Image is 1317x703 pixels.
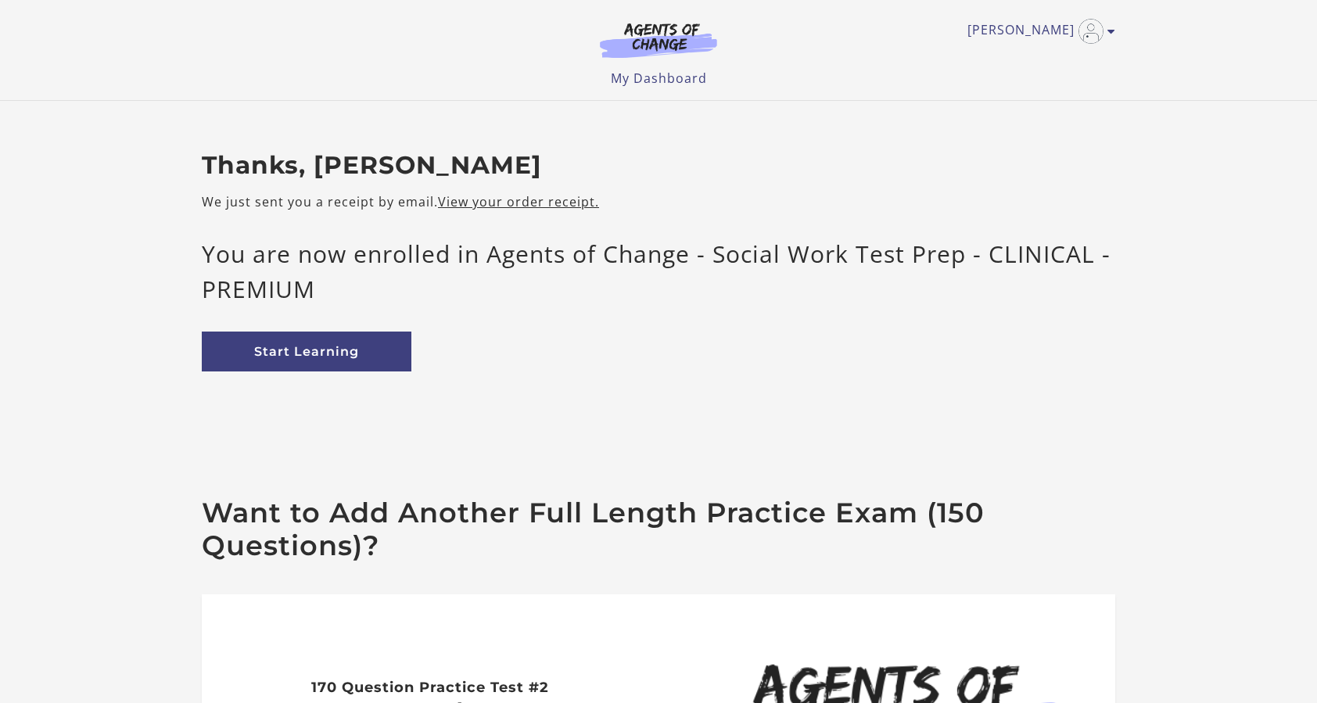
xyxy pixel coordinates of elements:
a: Toggle menu [967,19,1107,44]
a: My Dashboard [611,70,707,87]
a: Start Learning [202,332,411,371]
a: 170 Question Practice Test #2 4 LessonsOpen in a new window [270,665,590,702]
img: Agents of Change Logo [583,22,734,58]
h2: 170 Question Practice Test #2 [270,678,590,696]
p: We just sent you a receipt by email. [202,192,1115,211]
a: View your order receipt. [438,193,599,210]
h2: Want to Add Another Full Length Practice Exam (150 Questions)? [202,497,1115,562]
h2: Thanks, [PERSON_NAME] [202,151,1115,181]
p: You are now enrolled in Agents of Change - Social Work Test Prep - CLINICAL - PREMIUM [202,236,1115,307]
